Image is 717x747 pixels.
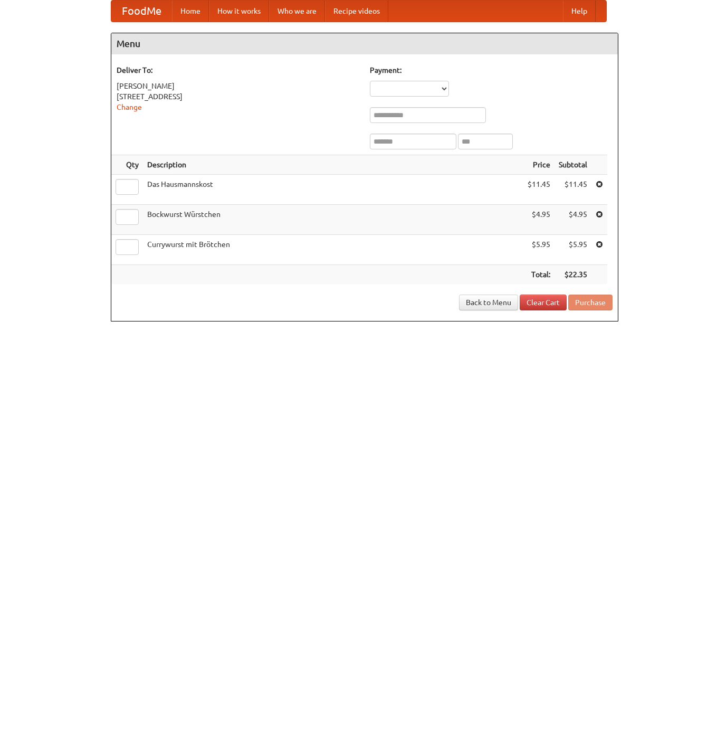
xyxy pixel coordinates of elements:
[563,1,596,22] a: Help
[117,91,359,102] div: [STREET_ADDRESS]
[172,1,209,22] a: Home
[459,295,518,310] a: Back to Menu
[520,295,567,310] a: Clear Cart
[111,155,143,175] th: Qty
[117,65,359,75] h5: Deliver To:
[143,235,523,265] td: Currywurst mit Brötchen
[555,175,591,205] td: $11.45
[523,265,555,285] th: Total:
[111,1,172,22] a: FoodMe
[143,155,523,175] th: Description
[111,33,618,54] h4: Menu
[555,205,591,235] td: $4.95
[117,81,359,91] div: [PERSON_NAME]
[523,205,555,235] td: $4.95
[523,155,555,175] th: Price
[143,205,523,235] td: Bockwurst Würstchen
[555,265,591,285] th: $22.35
[370,65,613,75] h5: Payment:
[325,1,388,22] a: Recipe videos
[117,103,142,111] a: Change
[143,175,523,205] td: Das Hausmannskost
[555,235,591,265] td: $5.95
[523,175,555,205] td: $11.45
[209,1,269,22] a: How it works
[269,1,325,22] a: Who we are
[555,155,591,175] th: Subtotal
[568,295,613,310] button: Purchase
[523,235,555,265] td: $5.95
